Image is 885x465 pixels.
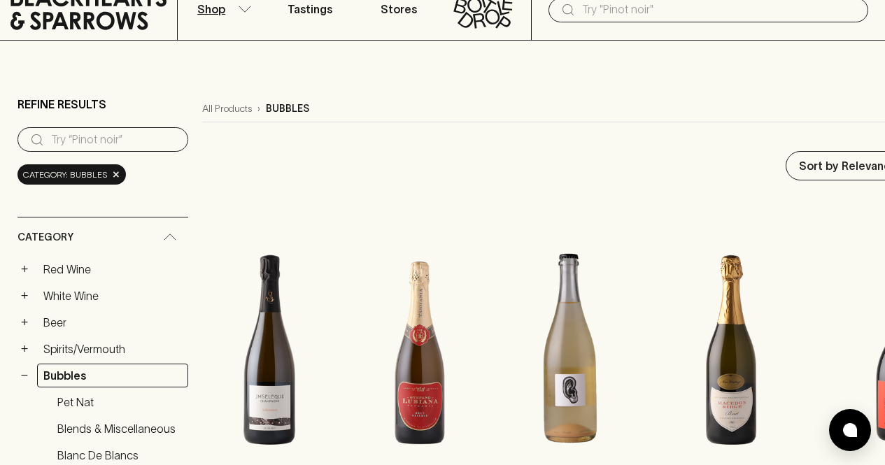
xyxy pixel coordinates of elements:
[197,1,225,17] p: Shop
[17,96,106,113] p: Refine Results
[37,310,188,334] a: Beer
[23,168,108,182] span: Category: bubbles
[37,337,188,361] a: Spirits/Vermouth
[51,129,177,151] input: Try “Pinot noir”
[112,167,120,182] span: ×
[288,1,332,17] p: Tastings
[17,289,31,303] button: +
[17,217,188,257] div: Category
[37,364,188,387] a: Bubbles
[37,257,188,281] a: Red Wine
[17,315,31,329] button: +
[51,417,188,441] a: Blends & Miscellaneous
[17,229,73,246] span: Category
[381,1,417,17] p: Stores
[17,342,31,356] button: +
[266,101,309,116] p: bubbles
[257,101,260,116] p: ›
[202,101,252,116] a: All Products
[17,262,31,276] button: +
[51,390,188,414] a: Pet Nat
[17,369,31,382] button: −
[37,284,188,308] a: White Wine
[843,423,857,437] img: bubble-icon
